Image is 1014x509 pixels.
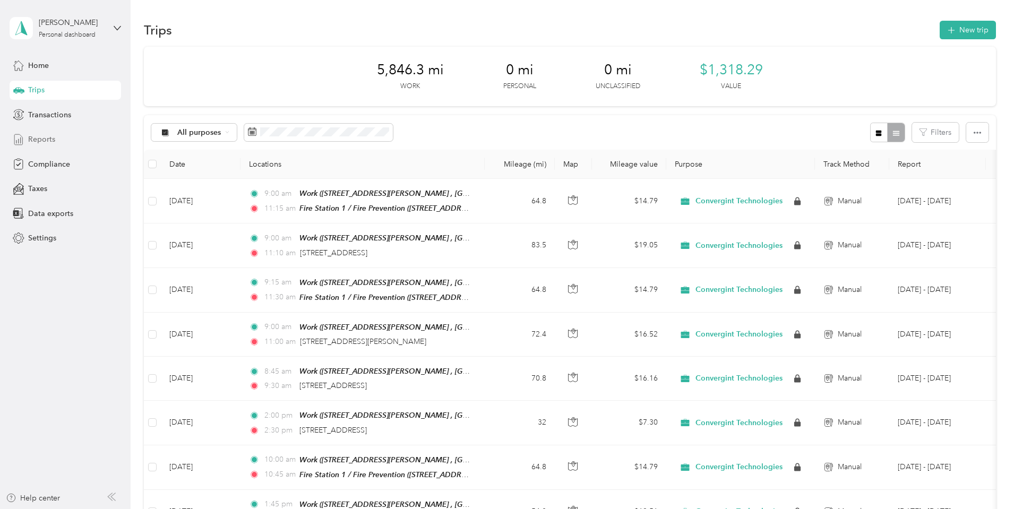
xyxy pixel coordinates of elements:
[39,32,96,38] div: Personal dashboard
[889,179,986,223] td: Sep 1 - 30, 2025
[838,373,862,384] span: Manual
[28,232,56,244] span: Settings
[838,195,862,207] span: Manual
[264,469,295,480] span: 10:45 am
[299,455,610,464] span: Work ([STREET_ADDRESS][PERSON_NAME] , [GEOGRAPHIC_DATA], [GEOGRAPHIC_DATA])
[506,62,534,79] span: 0 mi
[889,268,986,313] td: Sep 1 - 30, 2025
[695,241,783,251] span: Convergint Technologies
[299,278,610,287] span: Work ([STREET_ADDRESS][PERSON_NAME] , [GEOGRAPHIC_DATA], [GEOGRAPHIC_DATA])
[695,196,783,206] span: Convergint Technologies
[485,401,555,445] td: 32
[485,357,555,401] td: 70.8
[264,232,295,244] span: 9:00 am
[161,313,240,357] td: [DATE]
[300,337,426,346] span: [STREET_ADDRESS][PERSON_NAME]
[889,401,986,445] td: Sep 1 - 30, 2025
[264,425,295,436] span: 2:30 pm
[161,401,240,445] td: [DATE]
[28,208,73,219] span: Data exports
[485,268,555,313] td: 64.8
[299,367,610,376] span: Work ([STREET_ADDRESS][PERSON_NAME] , [GEOGRAPHIC_DATA], [GEOGRAPHIC_DATA])
[592,313,666,357] td: $16.52
[377,62,444,79] span: 5,846.3 mi
[264,277,295,288] span: 9:15 am
[503,82,536,91] p: Personal
[889,150,986,179] th: Report
[161,357,240,401] td: [DATE]
[889,445,986,490] td: Sep 1 - 30, 2025
[838,239,862,251] span: Manual
[144,24,172,36] h1: Trips
[721,82,741,91] p: Value
[299,470,478,479] span: Fire Station 1 / Fire Prevention ([STREET_ADDRESS])
[161,223,240,268] td: [DATE]
[592,179,666,223] td: $14.79
[299,293,478,302] span: Fire Station 1 / Fire Prevention ([STREET_ADDRESS])
[596,82,640,91] p: Unclassified
[695,330,783,339] span: Convergint Technologies
[592,268,666,313] td: $14.79
[264,454,295,465] span: 10:00 am
[6,493,60,504] div: Help center
[161,445,240,490] td: [DATE]
[264,188,295,200] span: 9:00 am
[161,179,240,223] td: [DATE]
[264,247,296,259] span: 11:10 am
[695,418,783,428] span: Convergint Technologies
[28,159,70,170] span: Compliance
[555,150,592,179] th: Map
[604,62,632,79] span: 0 mi
[889,223,986,268] td: Sep 1 - 30, 2025
[177,129,221,136] span: All purposes
[264,336,296,348] span: 11:00 am
[28,84,45,96] span: Trips
[912,123,959,142] button: Filters
[264,366,295,377] span: 8:45 am
[400,82,420,91] p: Work
[838,284,862,296] span: Manual
[264,380,295,392] span: 9:30 am
[485,150,555,179] th: Mileage (mi)
[838,461,862,473] span: Manual
[889,313,986,357] td: Sep 1 - 30, 2025
[485,445,555,490] td: 64.8
[592,223,666,268] td: $19.05
[695,374,783,383] span: Convergint Technologies
[300,248,367,257] span: [STREET_ADDRESS]
[240,150,485,179] th: Locations
[299,189,610,198] span: Work ([STREET_ADDRESS][PERSON_NAME] , [GEOGRAPHIC_DATA], [GEOGRAPHIC_DATA])
[955,450,1014,509] iframe: Everlance-gr Chat Button Frame
[485,313,555,357] td: 72.4
[889,357,986,401] td: Sep 1 - 30, 2025
[161,150,240,179] th: Date
[299,500,610,509] span: Work ([STREET_ADDRESS][PERSON_NAME] , [GEOGRAPHIC_DATA], [GEOGRAPHIC_DATA])
[161,268,240,313] td: [DATE]
[264,203,295,214] span: 11:15 am
[299,411,610,420] span: Work ([STREET_ADDRESS][PERSON_NAME] , [GEOGRAPHIC_DATA], [GEOGRAPHIC_DATA])
[299,234,610,243] span: Work ([STREET_ADDRESS][PERSON_NAME] , [GEOGRAPHIC_DATA], [GEOGRAPHIC_DATA])
[485,223,555,268] td: 83.5
[264,291,295,303] span: 11:30 am
[592,357,666,401] td: $16.16
[485,179,555,223] td: 64.8
[592,150,666,179] th: Mileage value
[264,321,295,333] span: 9:00 am
[299,204,478,213] span: Fire Station 1 / Fire Prevention ([STREET_ADDRESS])
[28,60,49,71] span: Home
[39,17,105,28] div: [PERSON_NAME]
[695,462,783,472] span: Convergint Technologies
[695,285,783,295] span: Convergint Technologies
[28,183,47,194] span: Taxes
[28,109,71,120] span: Transactions
[838,329,862,340] span: Manual
[299,381,367,390] span: [STREET_ADDRESS]
[815,150,889,179] th: Track Method
[592,445,666,490] td: $14.79
[299,426,367,435] span: [STREET_ADDRESS]
[666,150,815,179] th: Purpose
[700,62,763,79] span: $1,318.29
[28,134,55,145] span: Reports
[592,401,666,445] td: $7.30
[299,323,610,332] span: Work ([STREET_ADDRESS][PERSON_NAME] , [GEOGRAPHIC_DATA], [GEOGRAPHIC_DATA])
